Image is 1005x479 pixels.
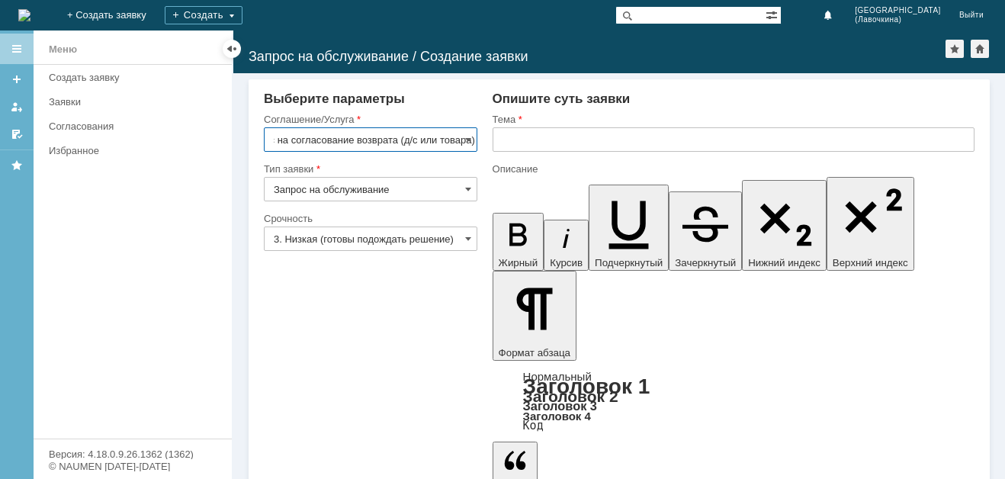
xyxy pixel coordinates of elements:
span: Формат абзаца [499,347,570,358]
span: (Лавочкина) [855,15,941,24]
div: Согласования [49,121,223,132]
div: Создать [165,6,242,24]
div: Заявки [49,96,223,108]
div: Формат абзаца [493,371,974,431]
span: Опишите суть заявки [493,92,631,106]
span: [GEOGRAPHIC_DATA] [855,6,941,15]
a: Заголовок 1 [523,375,650,398]
div: Тип заявки [264,164,474,174]
div: Срочность [264,214,474,223]
a: Мои заявки [5,95,29,119]
span: Расширенный поиск [766,7,781,21]
div: Сделать домашней страницей [971,40,989,58]
a: Заголовок 3 [523,399,597,413]
div: Избранное [49,145,206,156]
button: Нижний индекс [742,180,827,271]
span: Жирный [499,257,538,268]
a: Код [523,419,544,432]
span: Верхний индекс [833,257,908,268]
a: Создать заявку [5,67,29,92]
a: Заголовок 4 [523,410,591,423]
a: Согласования [43,114,229,138]
div: Соглашение/Услуга [264,114,474,124]
div: Скрыть меню [223,40,241,58]
div: Описание [493,164,971,174]
div: Добавить в избранное [946,40,964,58]
div: Запрос на обслуживание / Создание заявки [249,49,946,64]
span: Выберите параметры [264,92,405,106]
div: © NAUMEN [DATE]-[DATE] [49,461,217,471]
button: Верхний индекс [827,177,914,271]
button: Зачеркнутый [669,191,742,271]
button: Курсив [544,220,589,271]
span: Зачеркнутый [675,257,736,268]
button: Подчеркнутый [589,185,669,271]
div: Меню [49,40,77,59]
button: Формат абзаца [493,271,576,361]
div: Создать заявку [49,72,223,83]
a: Мои согласования [5,122,29,146]
img: logo [18,9,31,21]
a: Заголовок 2 [523,387,618,405]
button: Жирный [493,213,544,271]
span: Курсив [550,257,583,268]
div: Тема [493,114,971,124]
span: Нижний индекс [748,257,820,268]
div: Версия: 4.18.0.9.26.1362 (1362) [49,449,217,459]
a: Перейти на домашнюю страницу [18,9,31,21]
span: Подчеркнутый [595,257,663,268]
a: Заявки [43,90,229,114]
a: Нормальный [523,370,592,383]
a: Создать заявку [43,66,229,89]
